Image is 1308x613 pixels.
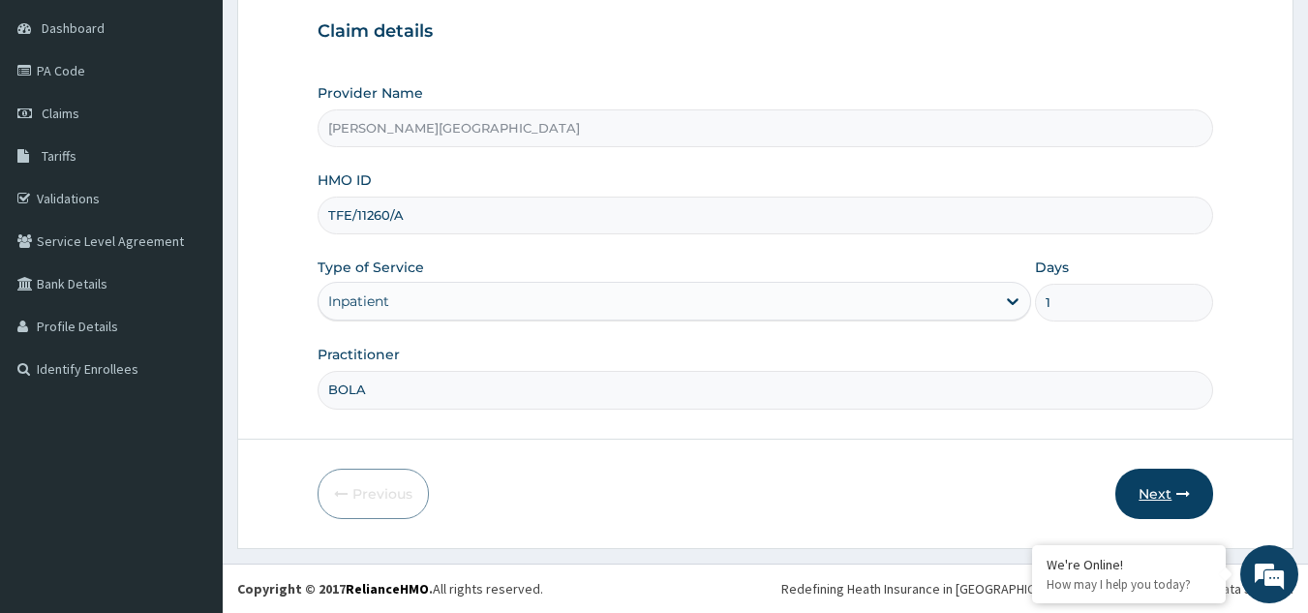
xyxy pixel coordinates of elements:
[1115,469,1213,519] button: Next
[318,469,429,519] button: Previous
[101,108,325,134] div: Chat with us now
[346,580,429,598] a: RelianceHMO
[318,197,1214,234] input: Enter HMO ID
[1047,556,1211,573] div: We're Online!
[781,579,1293,598] div: Redefining Heath Insurance in [GEOGRAPHIC_DATA] using Telemedicine and Data Science!
[318,170,372,190] label: HMO ID
[112,183,267,379] span: We're online!
[318,83,423,103] label: Provider Name
[42,105,79,122] span: Claims
[42,147,76,165] span: Tariffs
[318,258,424,277] label: Type of Service
[318,371,1214,409] input: Enter Name
[223,564,1308,613] footer: All rights reserved.
[42,19,105,37] span: Dashboard
[328,291,389,311] div: Inpatient
[318,10,364,56] div: Minimize live chat window
[318,345,400,364] label: Practitioner
[10,408,369,475] textarea: Type your message and hit 'Enter'
[1047,576,1211,593] p: How may I help you today?
[318,21,1214,43] h3: Claim details
[36,97,78,145] img: d_794563401_company_1708531726252_794563401
[1035,258,1069,277] label: Days
[237,580,433,598] strong: Copyright © 2017 .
